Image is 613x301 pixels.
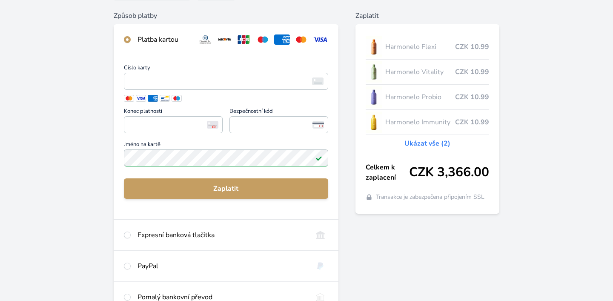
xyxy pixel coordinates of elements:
span: Zaplatit [131,183,321,194]
img: amex.svg [274,34,290,45]
img: mc.svg [293,34,309,45]
span: Harmonelo Vitality [385,67,455,77]
img: onlineBanking_CZ.svg [312,230,328,240]
img: discover.svg [217,34,232,45]
img: jcb.svg [236,34,252,45]
a: Ukázat vše (2) [404,138,450,149]
img: maestro.svg [255,34,271,45]
img: CLEAN_FLEXI_se_stinem_x-hi_(1)-lo.jpg [366,36,382,57]
img: IMMUNITY_se_stinem_x-lo.jpg [366,112,382,133]
img: diners.svg [198,34,213,45]
iframe: Iframe pro číslo karty [128,75,324,87]
img: CLEAN_VITALITY_se_stinem_x-lo.jpg [366,61,382,83]
span: CZK 10.99 [455,42,489,52]
span: Číslo karty [124,65,328,73]
img: paypal.svg [312,261,328,271]
span: Harmonelo Flexi [385,42,455,52]
iframe: Iframe pro datum vypršení platnosti [128,119,219,131]
h6: Způsob platby [114,11,338,21]
div: PayPal [137,261,306,271]
span: Celkem k zaplacení [366,162,410,183]
span: CZK 10.99 [455,92,489,102]
button: Zaplatit [124,178,328,199]
img: Platné pole [315,155,322,161]
img: CLEAN_PROBIO_se_stinem_x-lo.jpg [366,86,382,108]
div: Expresní banková tlačítka [137,230,306,240]
span: Transakce je zabezpečena připojením SSL [376,193,484,201]
span: Harmonelo Probio [385,92,455,102]
span: CZK 3,366.00 [409,165,489,180]
input: Jméno na kartěPlatné pole [124,149,328,166]
div: Platba kartou [137,34,191,45]
img: Konec platnosti [207,121,218,129]
span: Jméno na kartě [124,142,328,149]
span: Konec platnosti [124,109,223,116]
span: CZK 10.99 [455,117,489,127]
span: Harmonelo Immunity [385,117,455,127]
iframe: Iframe pro bezpečnostní kód [233,119,324,131]
span: Bezpečnostní kód [229,109,328,116]
img: visa.svg [312,34,328,45]
img: card [312,77,324,85]
h6: Zaplatit [355,11,500,21]
span: CZK 10.99 [455,67,489,77]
